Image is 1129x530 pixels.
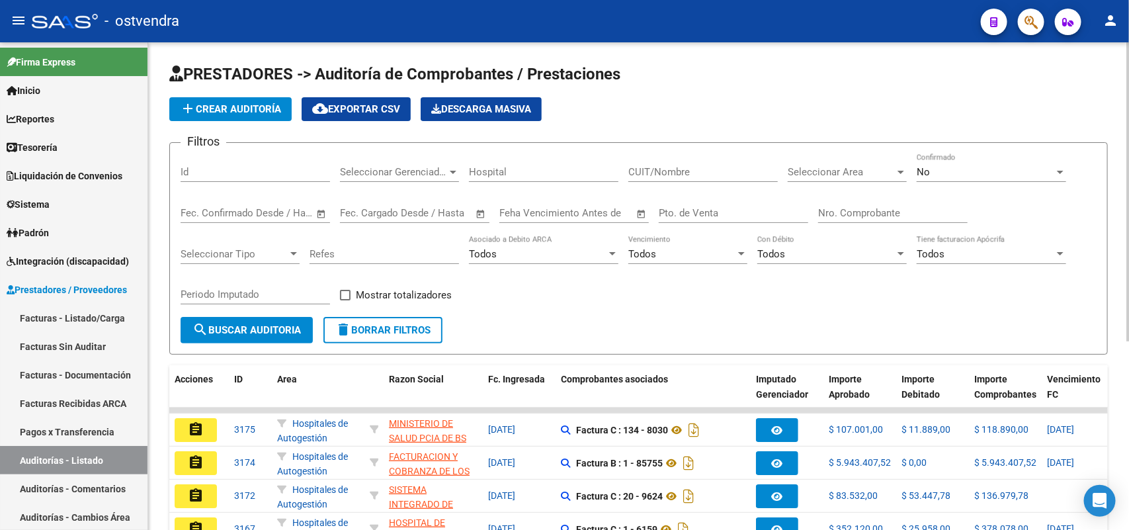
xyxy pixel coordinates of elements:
datatable-header-cell: Acciones [169,365,229,423]
span: Todos [757,248,785,260]
span: Fc. Ingresada [488,374,545,384]
span: Hospitales de Autogestión [277,451,348,477]
span: Seleccionar Gerenciador [340,166,447,178]
datatable-header-cell: Importe Aprobado [823,365,896,423]
mat-icon: search [192,322,208,337]
i: Descargar documento [680,486,697,507]
span: PRESTADORES -> Auditoría de Comprobantes / Prestaciones [169,65,620,83]
strong: Factura B : 1 - 85755 [576,458,663,468]
span: Vencimiento FC [1047,374,1101,400]
span: 3175 [234,424,255,435]
button: Borrar Filtros [323,317,442,343]
datatable-header-cell: Importe Comprobantes [969,365,1042,423]
span: Todos [917,248,944,260]
span: [DATE] [1047,457,1074,468]
span: $ 53.447,78 [901,490,950,501]
span: Borrar Filtros [335,324,431,336]
span: Importe Debitado [901,374,940,400]
span: Hospitales de Autogestión [277,484,348,510]
span: Acciones [175,374,213,384]
input: Fecha inicio [181,207,234,219]
button: Crear Auditoría [169,97,292,121]
span: Razon Social [389,374,444,384]
span: Todos [628,248,656,260]
mat-icon: add [180,101,196,116]
datatable-header-cell: Comprobantes asociados [556,365,751,423]
span: Exportar CSV [312,103,400,115]
h3: Filtros [181,132,226,151]
datatable-header-cell: Razon Social [384,365,483,423]
span: Tesorería [7,140,58,155]
span: Area [277,374,297,384]
span: [DATE] [488,424,515,435]
span: $ 118.890,00 [974,424,1028,435]
span: $ 107.001,00 [829,424,883,435]
span: Comprobantes asociados [561,374,668,384]
span: Liquidación de Convenios [7,169,122,183]
button: Open calendar [474,206,489,222]
span: Buscar Auditoria [192,324,301,336]
input: Fecha inicio [340,207,394,219]
span: Hospitales de Autogestión [277,418,348,444]
span: [DATE] [488,490,515,501]
span: Reportes [7,112,54,126]
span: ID [234,374,243,384]
mat-icon: assignment [188,455,204,470]
span: FACTURACION Y COBRANZA DE LOS EFECTORES PUBLICOS S.E. [389,451,470,507]
button: Open calendar [634,206,649,222]
span: $ 136.979,78 [974,490,1028,501]
button: Open calendar [314,206,329,222]
span: Importe Comprobantes [974,374,1036,400]
i: Descargar documento [685,420,702,441]
span: SISTEMA INTEGRADO DE SALUD PUBLICA [389,484,457,525]
span: Importe Aprobado [829,374,870,400]
i: Descargar documento [680,453,697,474]
span: Crear Auditoría [180,103,281,115]
mat-icon: person [1103,13,1118,28]
datatable-header-cell: Imputado Gerenciador [751,365,823,423]
button: Exportar CSV [302,97,411,121]
mat-icon: assignment [188,488,204,504]
button: Buscar Auditoria [181,317,313,343]
span: Descarga Masiva [431,103,531,115]
span: Inicio [7,83,40,98]
span: 3174 [234,457,255,468]
span: Seleccionar Area [788,166,895,178]
span: Seleccionar Tipo [181,248,288,260]
span: Mostrar totalizadores [356,287,452,303]
span: $ 5.943.407,52 [974,457,1036,468]
span: Firma Express [7,55,75,69]
datatable-header-cell: Importe Debitado [896,365,969,423]
span: Padrón [7,226,49,240]
mat-icon: delete [335,322,351,337]
span: No [917,166,930,178]
div: - 30642532932 [389,482,478,510]
button: Descarga Masiva [421,97,542,121]
datatable-header-cell: Area [272,365,364,423]
div: - 30626983398 [389,416,478,444]
span: [DATE] [1047,424,1074,435]
mat-icon: assignment [188,421,204,437]
input: Fecha fin [405,207,470,219]
span: Sistema [7,197,50,212]
span: Prestadores / Proveedores [7,283,127,297]
span: Integración (discapacidad) [7,254,129,269]
span: $ 5.943.407,52 [829,457,891,468]
span: - ostvendra [105,7,179,36]
app-download-masive: Descarga masiva de comprobantes (adjuntos) [421,97,542,121]
mat-icon: cloud_download [312,101,328,116]
input: Fecha fin [246,207,310,219]
mat-icon: menu [11,13,26,28]
div: - 30715497456 [389,449,478,477]
span: $ 83.532,00 [829,490,878,501]
datatable-header-cell: Vencimiento FC [1042,365,1114,423]
span: 3172 [234,490,255,501]
span: MINISTERIO DE SALUD PCIA DE BS AS O. P. [389,418,466,459]
span: Todos [469,248,497,260]
span: Imputado Gerenciador [756,374,808,400]
span: $ 0,00 [901,457,927,468]
datatable-header-cell: ID [229,365,272,423]
strong: Factura C : 134 - 8030 [576,425,668,435]
div: Open Intercom Messenger [1084,485,1116,517]
span: $ 11.889,00 [901,424,950,435]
